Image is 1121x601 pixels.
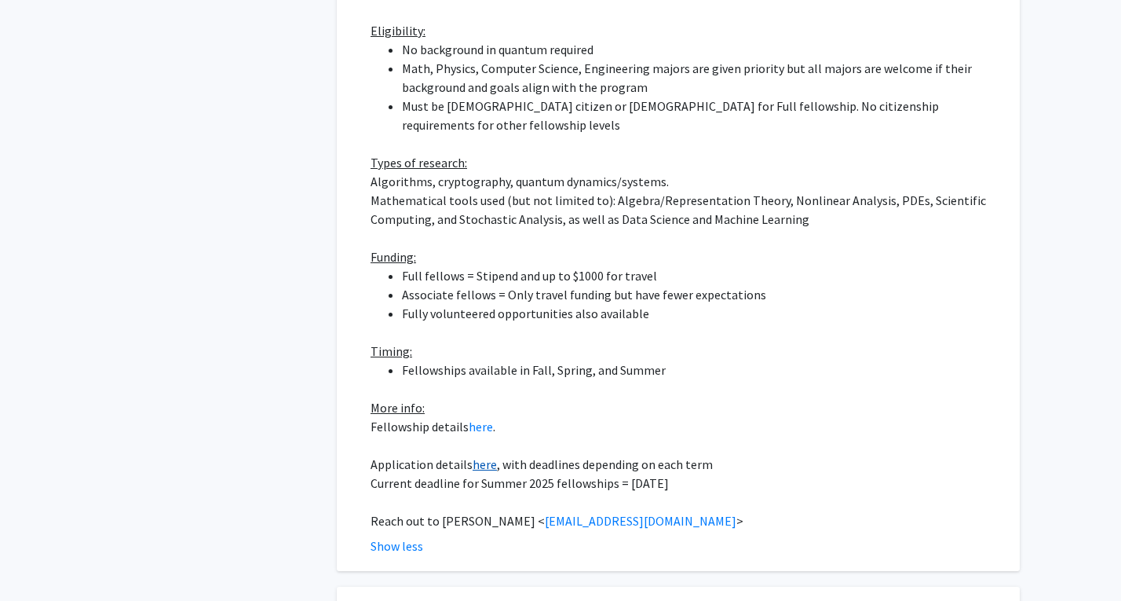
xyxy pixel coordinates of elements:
[371,23,425,38] u: Eligibility:
[371,511,998,530] p: Reach out to [PERSON_NAME] < >
[402,40,998,59] li: No background in quantum required
[371,249,416,265] u: Funding:
[402,59,998,97] li: Math, Physics, Computer Science, Engineering majors are given priority but all majors are welcome...
[12,530,67,589] iframe: Chat
[371,474,998,493] p: Current deadline for Summer 2025 fellowships = [DATE]
[371,537,423,555] button: Show less
[371,155,467,170] u: Types of research:
[371,417,998,436] p: Fellowship details .
[469,419,493,434] a: here
[371,343,412,359] u: Timing:
[473,456,497,472] a: here
[371,191,998,229] p: Mathematical tools used (but not limited to): Algebra/Representation Theory, Nonlinear Analysis, ...
[371,455,998,474] p: Application details , with deadlines depending on each term
[371,172,998,191] p: Algorithms, cryptography, quantum dynamics/systems.
[402,361,998,379] li: Fellowships available in Fall, Spring, and Summer
[371,400,425,416] u: More info:
[402,97,998,134] li: Must be [DEMOGRAPHIC_DATA] citizen or [DEMOGRAPHIC_DATA] for Full fellowship. No citizenship requ...
[402,285,998,304] li: Associate fellows = Only travel funding but have fewer expectations
[545,513,736,529] a: [EMAIL_ADDRESS][DOMAIN_NAME]
[402,304,998,323] li: Fully volunteered opportunities also available
[402,266,998,285] li: Full fellows = Stipend and up to $1000 for travel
